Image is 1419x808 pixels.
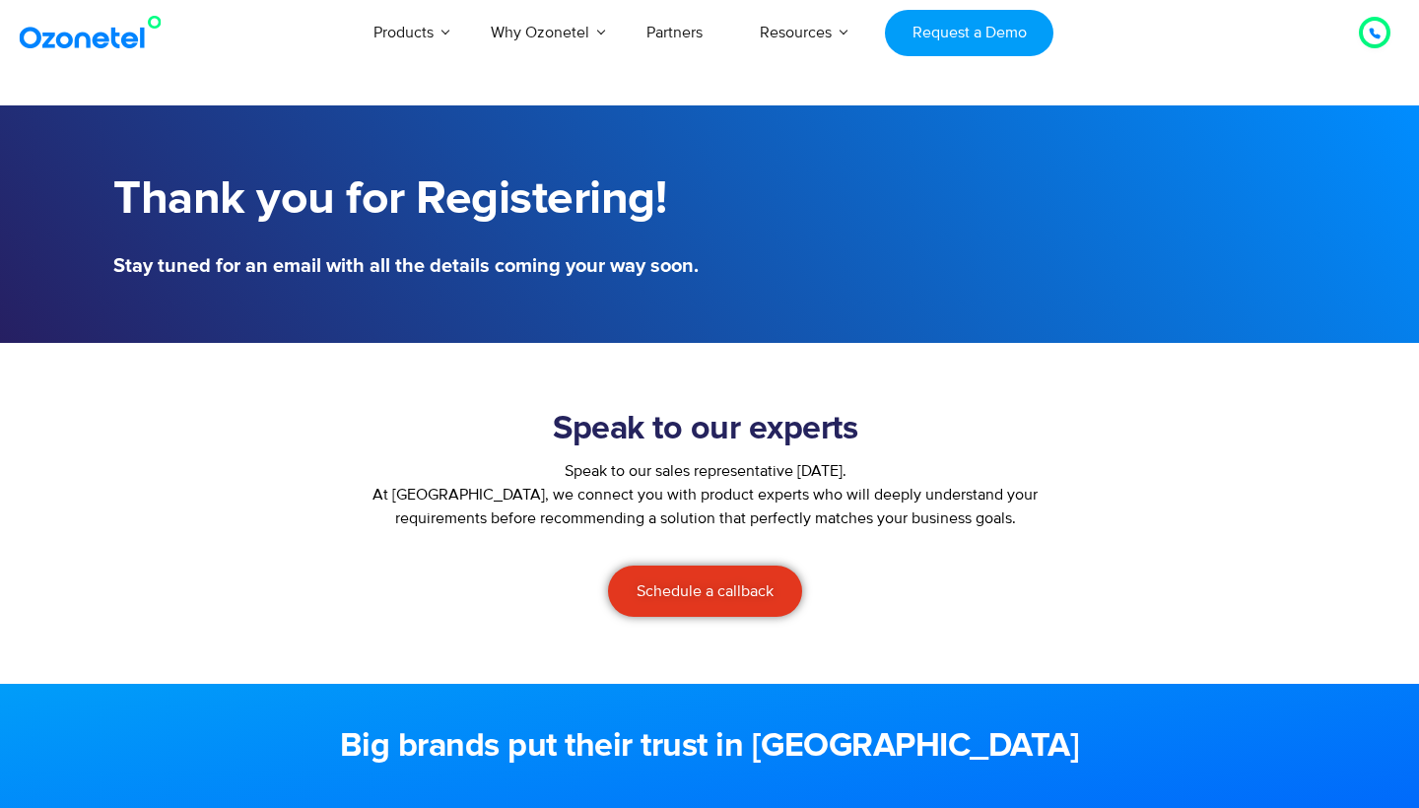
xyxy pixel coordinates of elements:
[885,10,1053,56] a: Request a Demo
[637,583,774,599] span: Schedule a callback
[113,727,1306,767] h2: Big brands put their trust in [GEOGRAPHIC_DATA]
[356,483,1055,530] p: At [GEOGRAPHIC_DATA], we connect you with product experts who will deeply understand your require...
[113,172,700,227] h1: Thank you for Registering!
[113,256,700,276] h5: Stay tuned for an email with all the details coming your way soon.
[608,566,802,617] a: Schedule a callback
[356,410,1055,449] h2: Speak to our experts
[356,459,1055,483] div: Speak to our sales representative [DATE].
